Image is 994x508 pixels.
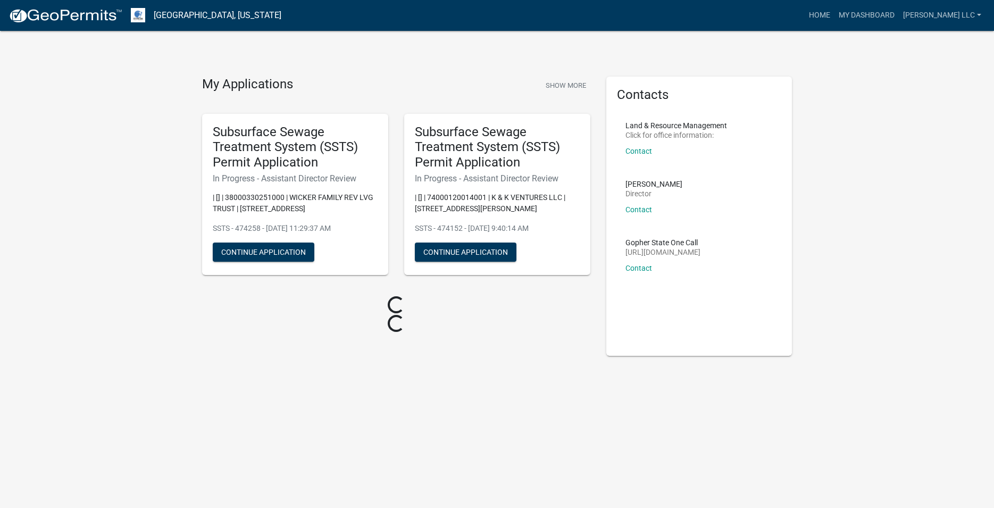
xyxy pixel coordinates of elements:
img: Otter Tail County, Minnesota [131,8,145,22]
a: [PERSON_NAME] LLC [899,5,985,26]
p: SSTS - 474152 - [DATE] 9:40:14 AM [415,223,580,234]
a: Home [805,5,834,26]
p: | [] | 74000120014001 | K & K VENTURES LLC | [STREET_ADDRESS][PERSON_NAME] [415,192,580,214]
p: Gopher State One Call [625,239,700,246]
button: Continue Application [415,243,516,262]
h5: Subsurface Sewage Treatment System (SSTS) Permit Application [415,124,580,170]
h4: My Applications [202,77,293,93]
button: Show More [541,77,590,94]
a: [GEOGRAPHIC_DATA], [US_STATE] [154,6,281,24]
p: | [] | 38000330251000 | WICKER FAMILY REV LVG TRUST | [STREET_ADDRESS] [213,192,378,214]
p: [PERSON_NAME] [625,180,682,188]
p: Click for office information: [625,131,727,139]
button: Continue Application [213,243,314,262]
p: [URL][DOMAIN_NAME] [625,248,700,256]
a: Contact [625,147,652,155]
p: SSTS - 474258 - [DATE] 11:29:37 AM [213,223,378,234]
a: Contact [625,264,652,272]
h5: Subsurface Sewage Treatment System (SSTS) Permit Application [213,124,378,170]
h6: In Progress - Assistant Director Review [415,173,580,184]
h6: In Progress - Assistant Director Review [213,173,378,184]
a: My Dashboard [834,5,899,26]
p: Director [625,190,682,197]
a: Contact [625,205,652,214]
h5: Contacts [617,87,782,103]
p: Land & Resource Management [625,122,727,129]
